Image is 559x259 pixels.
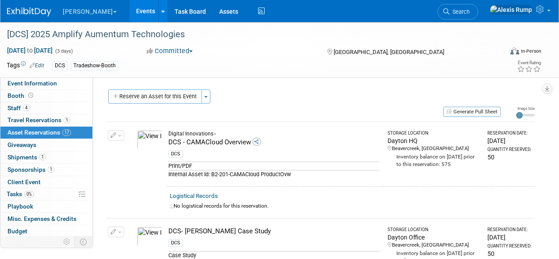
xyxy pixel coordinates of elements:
[168,162,380,170] div: Print/PDF
[170,202,531,210] div: No logistical records for this reservation.
[0,213,92,225] a: Misc. Expenses & Credits
[137,130,163,150] img: View Images
[24,191,34,197] span: 0%
[8,92,35,99] span: Booth
[490,5,532,15] img: Alexis Rump
[48,166,54,173] span: 1
[8,215,76,222] span: Misc. Expenses & Credits
[26,47,34,54] span: to
[8,80,57,87] span: Event Information
[0,77,92,89] a: Event Information
[388,136,479,145] div: Dayton HQ
[0,139,92,151] a: Giveaways
[388,242,479,249] div: Beavercreek, [GEOGRAPHIC_DATA]
[388,227,479,233] div: Storage Location:
[510,47,519,54] img: Format-Inperson.png
[213,131,216,137] span: >
[168,227,380,236] div: DCS- [PERSON_NAME] Case Study
[8,141,36,148] span: Giveaways
[487,147,531,153] div: Quantity Reserved:
[8,104,30,112] span: Staff
[0,188,92,200] a: Tasks0%
[8,203,33,210] span: Playbook
[52,61,68,70] div: DCS
[168,130,380,138] div: Digital Innovations
[334,49,444,55] span: [GEOGRAPHIC_DATA], [GEOGRAPHIC_DATA]
[521,48,541,54] div: In-Person
[0,201,92,213] a: Playbook
[144,46,196,56] button: Committed
[517,61,541,65] div: Event Rating
[443,107,501,117] button: Generate Pull Sheet
[54,48,73,54] span: (3 days)
[388,233,479,242] div: Dayton Office
[463,46,541,59] div: Event Format
[8,228,27,235] span: Budget
[487,249,531,258] div: 50
[0,225,92,237] a: Budget
[437,4,478,19] a: Search
[108,89,202,104] button: Reserve an Asset for this Event
[0,90,92,102] a: Booth
[4,27,496,43] div: [DCS] 2025 Amplify Aumentum Technologies
[39,154,46,160] span: 1
[487,153,531,162] div: 50
[0,114,92,126] a: Travel Reservations1
[168,138,380,147] div: DCS - CAMACloud Overview
[168,150,183,158] div: DCS
[0,176,92,188] a: Client Event
[388,130,479,136] div: Storage Location:
[388,145,479,152] div: Beavercreek, [GEOGRAPHIC_DATA]
[487,227,531,233] div: Reservation Date:
[30,62,44,69] a: Edit
[8,166,54,173] span: Sponsorships
[487,136,531,145] div: [DATE]
[75,236,93,247] td: Toggle Event Tabs
[23,104,30,111] span: 4
[516,106,535,111] div: Image Size
[487,233,531,242] div: [DATE]
[170,193,218,199] a: Logistical Records
[449,8,470,15] span: Search
[487,130,531,136] div: Reservation Date:
[0,164,92,176] a: Sponsorships1
[0,102,92,114] a: Staff4
[8,178,41,186] span: Client Event
[7,61,44,71] td: Tags
[8,116,70,124] span: Travel Reservations
[487,243,531,249] div: Quantity Reserved:
[27,92,35,99] span: Booth not reserved yet
[71,61,118,70] div: Tradeshow-Booth
[0,127,92,139] a: Asset Reservations17
[59,236,75,247] td: Personalize Event Tab Strip
[7,190,34,197] span: Tasks
[64,117,70,124] span: 1
[62,129,71,136] span: 17
[388,152,479,168] div: Inventory balance on [DATE] prior to this reservation: 575
[168,170,380,178] div: Internal Asset Id: B2-201-CAMACloud ProductOvw
[8,154,46,161] span: Shipments
[168,239,183,247] div: DCS
[7,8,51,16] img: ExhibitDay
[8,129,71,136] span: Asset Reservations
[0,151,92,163] a: Shipments1
[137,227,163,246] img: View Images
[7,46,53,54] span: [DATE] [DATE]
